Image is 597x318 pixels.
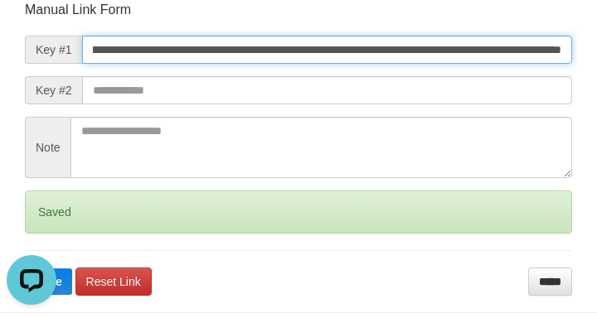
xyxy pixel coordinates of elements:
span: Key #2 [25,76,82,104]
a: Reset Link [75,267,152,296]
p: Manual Link Form [25,1,572,19]
button: Open LiveChat chat widget [7,7,56,56]
span: Note [25,117,70,178]
span: Reset Link [86,275,141,288]
span: Key #1 [25,36,82,64]
div: Saved [25,190,572,234]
